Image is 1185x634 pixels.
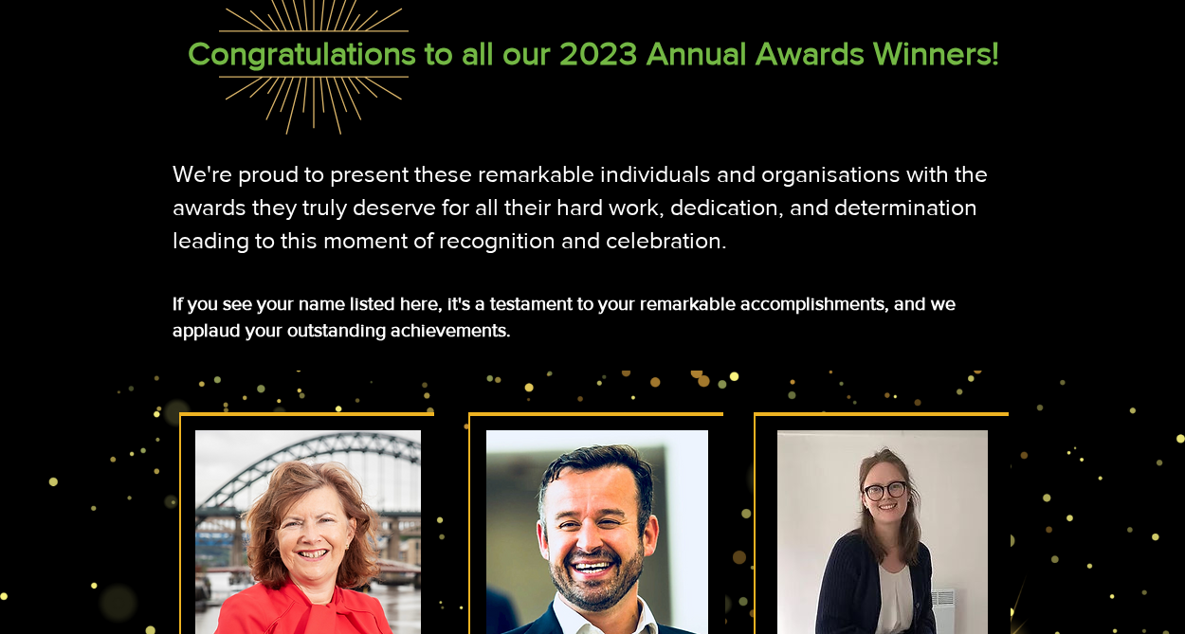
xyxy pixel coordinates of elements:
span: Congratulations to all our 2023 Annual Awards Winners! [188,35,999,71]
span: We're proud to present these remarkable individuals and organisations with the awards they truly ... [173,160,988,253]
span: If you see your name listed here, it's a testament to your remarkable accomplishments, and we app... [173,293,956,340]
